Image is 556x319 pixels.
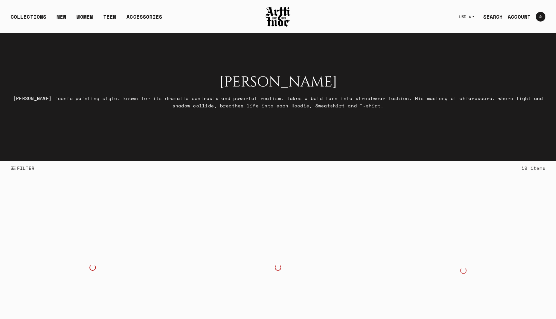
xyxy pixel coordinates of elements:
[265,6,291,28] img: Arttitude
[103,13,116,26] a: TEEN
[11,13,46,26] div: COLLECTIONS
[459,14,471,19] span: USD $
[57,13,66,26] a: MEN
[478,10,503,23] a: SEARCH
[16,165,35,171] span: FILTER
[539,15,542,19] span: 2
[11,161,35,175] button: Show filters
[11,74,545,91] h2: [PERSON_NAME]
[531,9,545,24] a: Open cart
[455,10,478,24] button: USD $
[126,13,162,26] div: ACCESSORIES
[5,13,167,26] ul: Main navigation
[0,33,556,161] video: Your browser does not support the video tag.
[522,164,545,172] div: 19 items
[503,10,531,23] a: ACCOUNT
[77,13,93,26] a: WOMEN
[11,95,545,109] p: [PERSON_NAME] iconic painting style, known for its dramatic contrasts and powerful realism, takes...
